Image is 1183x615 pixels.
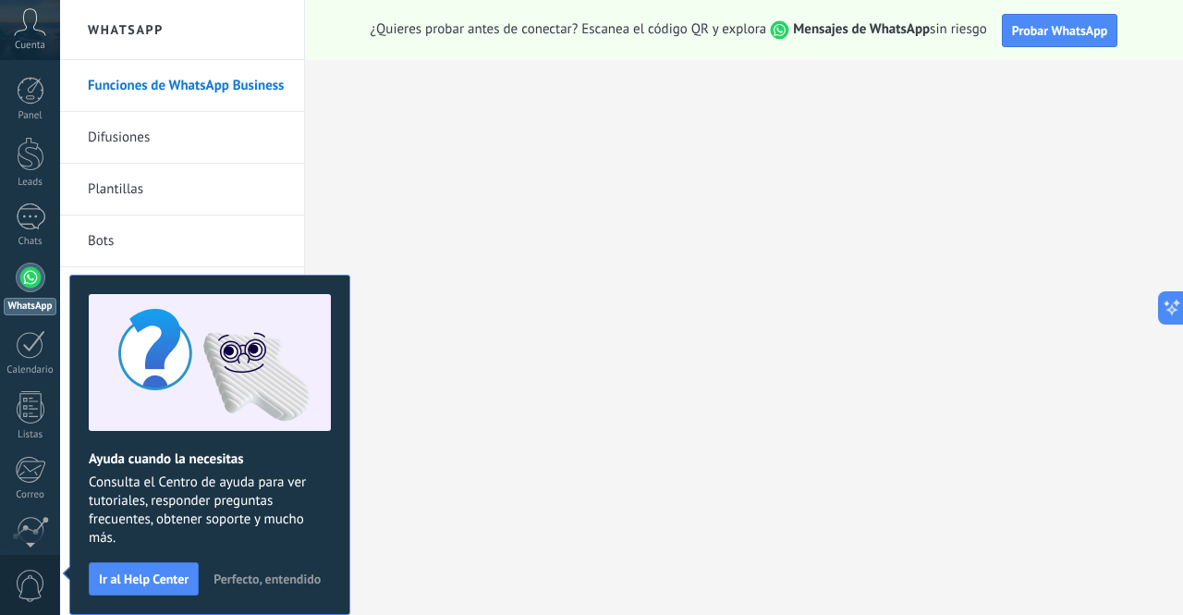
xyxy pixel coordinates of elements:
a: Plantillas [88,164,286,215]
span: Perfecto, entendido [213,572,321,585]
div: Listas [4,429,57,441]
span: Cuenta [15,40,45,52]
button: Ir al Help Center [89,562,199,596]
div: WhatsApp [4,298,56,315]
div: Leads [4,177,57,189]
span: ¿Quieres probar antes de conectar? Escanea el código QR y explora sin riesgo [371,20,987,40]
span: Consulta el Centro de ayuda para ver tutoriales, responder preguntas frecuentes, obtener soporte ... [89,474,331,547]
span: Probar WhatsApp [1012,22,1108,39]
li: Funciones de WhatsApp Business [60,60,304,112]
button: Probar WhatsApp [1002,14,1118,47]
button: Perfecto, entendido [205,565,329,593]
li: Agente de IA [60,267,304,318]
span: Agente de IA [88,267,164,319]
li: Bots [60,215,304,267]
div: Chats [4,236,57,248]
div: Calendario [4,364,57,376]
a: Funciones de WhatsApp Business [88,60,286,112]
a: Agente de IAPruébalo ahora! [88,267,286,319]
strong: Mensajes de WhatsApp [793,20,930,38]
li: Plantillas [60,164,304,215]
a: Bots [88,215,286,267]
a: Difusiones [88,112,286,164]
li: Difusiones [60,112,304,164]
div: Correo [4,489,57,501]
div: Panel [4,110,57,122]
h2: Ayuda cuando la necesitas [89,450,331,468]
span: Ir al Help Center [99,572,189,585]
